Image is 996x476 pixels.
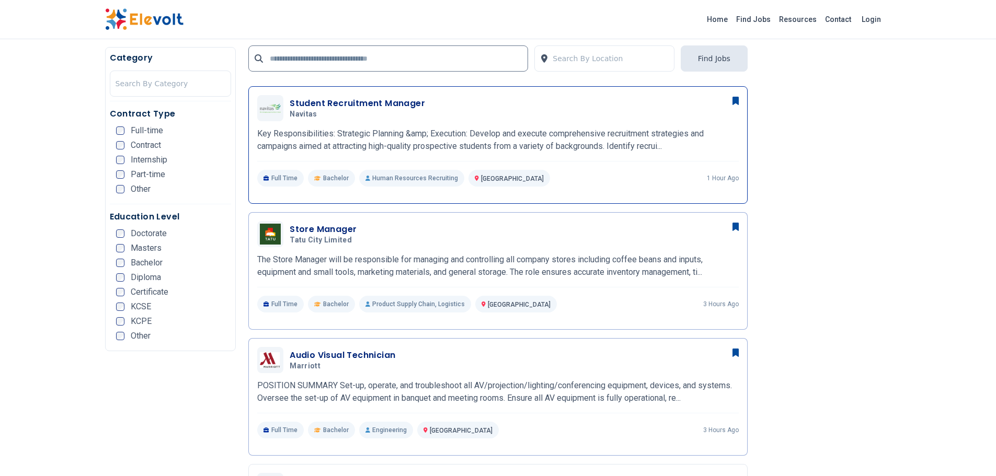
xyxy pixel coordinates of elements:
input: Diploma [116,273,124,282]
h3: Audio Visual Technician [290,349,395,362]
span: Diploma [131,273,161,282]
p: Engineering [359,422,413,438]
p: Key Responsibilities: Strategic Planning &amp; Execution: Develop and execute comprehensive recru... [257,127,739,153]
img: Navitas [260,103,281,113]
p: 3 hours ago [703,300,739,308]
a: MarriottAudio Visual TechnicianMarriottPOSITION SUMMARY Set-up, operate, and troubleshoot all AV/... [257,347,739,438]
span: Full-time [131,126,163,135]
a: Home [703,11,732,28]
span: Certificate [131,288,168,296]
span: KCSE [131,303,151,311]
span: Contract [131,141,161,149]
input: Bachelor [116,259,124,267]
span: Bachelor [323,300,349,308]
span: Doctorate [131,229,167,238]
img: Elevolt [105,8,184,30]
span: Other [131,185,151,193]
span: Bachelor [131,259,163,267]
iframe: Chat Widget [944,426,996,476]
span: Bachelor [323,426,349,434]
span: [GEOGRAPHIC_DATA] [488,301,551,308]
button: Find Jobs [681,45,748,72]
input: Contract [116,141,124,149]
a: Find Jobs [732,11,775,28]
input: Part-time [116,170,124,179]
span: Bachelor [323,174,349,182]
span: Masters [131,244,162,252]
input: Full-time [116,126,124,135]
img: Marriott [260,352,281,368]
p: Product Supply Chain, Logistics [359,296,471,312]
p: Human Resources Recruiting [359,170,464,187]
h3: Store Manager [290,223,357,236]
p: Full Time [257,296,304,312]
a: Tatu City LimitedStore ManagerTatu City LimitedThe Store Manager will be responsible for managing... [257,221,739,312]
a: Resources [775,11,821,28]
input: Certificate [116,288,124,296]
span: Marriott [290,362,320,371]
span: KCPE [131,317,152,326]
input: Other [116,185,124,193]
input: KCSE [116,303,124,311]
a: Contact [821,11,855,28]
h3: Student Recruitment Manager [290,97,425,110]
span: [GEOGRAPHIC_DATA] [481,175,544,182]
img: Tatu City Limited [260,224,281,245]
a: Login [855,9,887,30]
p: POSITION SUMMARY Set-up, operate, and troubleshoot all AV/projection/lighting/conferencing equipm... [257,379,739,404]
h5: Education Level [110,211,232,223]
span: Internship [131,156,167,164]
p: The Store Manager will be responsible for managing and controlling all company stores including c... [257,253,739,278]
span: [GEOGRAPHIC_DATA] [430,427,493,434]
p: 3 hours ago [703,426,739,434]
h5: Category [110,52,232,64]
input: KCPE [116,317,124,326]
span: Other [131,332,151,340]
input: Other [116,332,124,340]
input: Masters [116,244,124,252]
p: Full Time [257,170,304,187]
p: 1 hour ago [707,174,739,182]
input: Internship [116,156,124,164]
span: Navitas [290,110,317,119]
span: Part-time [131,170,165,179]
input: Doctorate [116,229,124,238]
iframe: Advertisement [760,47,891,361]
h5: Contract Type [110,108,232,120]
span: Tatu City Limited [290,236,352,245]
p: Full Time [257,422,304,438]
a: NavitasStudent Recruitment ManagerNavitasKey Responsibilities: Strategic Planning &amp; Execution... [257,95,739,187]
